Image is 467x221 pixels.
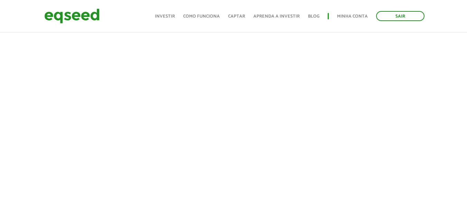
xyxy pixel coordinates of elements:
a: Blog [308,14,319,19]
a: Investir [155,14,175,19]
a: Captar [228,14,245,19]
img: EqSeed [44,7,100,25]
a: Como funciona [183,14,220,19]
a: Minha conta [337,14,368,19]
a: Sair [376,11,424,21]
a: Aprenda a investir [253,14,300,19]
